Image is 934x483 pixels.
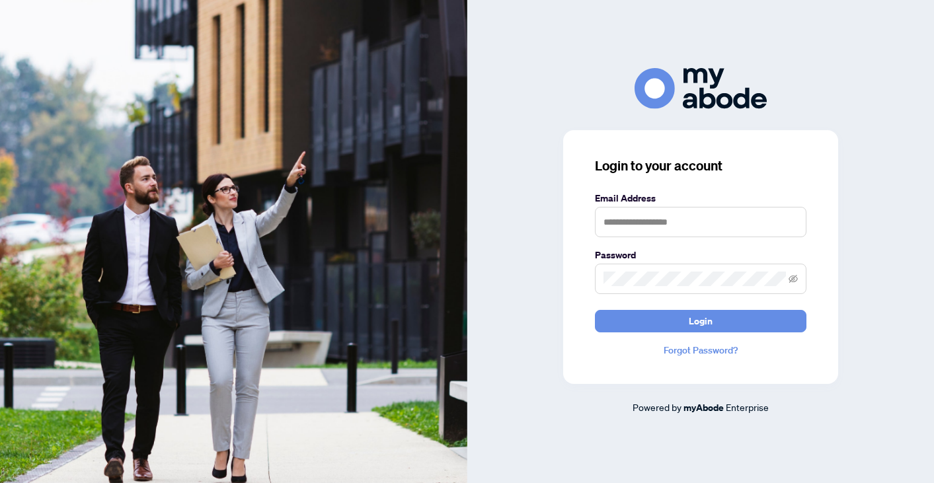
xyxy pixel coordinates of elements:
span: Enterprise [726,401,769,413]
h3: Login to your account [595,157,806,175]
a: myAbode [683,400,724,415]
span: Powered by [633,401,681,413]
span: Login [689,311,713,332]
label: Password [595,248,806,262]
a: Forgot Password? [595,343,806,357]
button: Login [595,310,806,332]
span: eye-invisible [789,274,798,283]
label: Email Address [595,191,806,205]
img: ma-logo [635,68,767,108]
